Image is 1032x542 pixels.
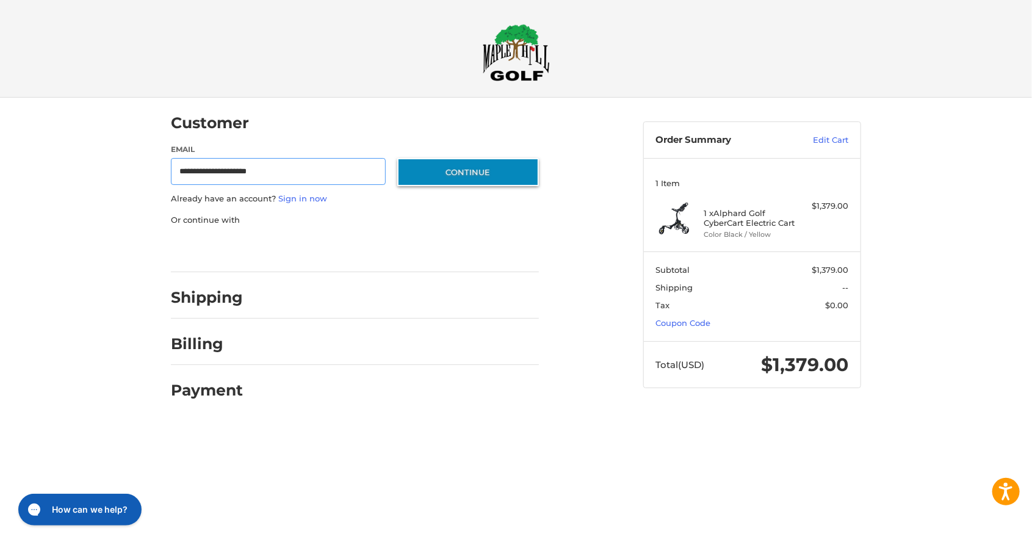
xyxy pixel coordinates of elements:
[704,229,798,240] li: Color Black / Yellow
[801,200,849,212] div: $1,379.00
[826,300,849,310] span: $0.00
[278,193,327,203] a: Sign in now
[656,134,787,146] h3: Order Summary
[397,158,539,186] button: Continue
[762,353,849,376] span: $1,379.00
[171,288,243,307] h2: Shipping
[656,318,711,328] a: Coupon Code
[171,193,539,205] p: Already have an account?
[787,134,849,146] a: Edit Cart
[843,283,849,292] span: --
[812,265,849,275] span: $1,379.00
[171,334,242,353] h2: Billing
[656,300,670,310] span: Tax
[656,359,705,370] span: Total (USD)
[171,214,539,226] p: Or continue with
[270,238,362,260] iframe: PayPal-paylater
[704,208,798,228] h4: 1 x Alphard Golf CyberCart Electric Cart
[171,381,243,400] h2: Payment
[656,178,849,188] h3: 1 Item
[171,144,386,155] label: Email
[374,238,466,260] iframe: PayPal-venmo
[483,24,550,81] img: Maple Hill Golf
[656,265,690,275] span: Subtotal
[167,238,259,260] iframe: PayPal-paypal
[12,490,145,530] iframe: Gorgias live chat messenger
[171,114,249,132] h2: Customer
[656,283,693,292] span: Shipping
